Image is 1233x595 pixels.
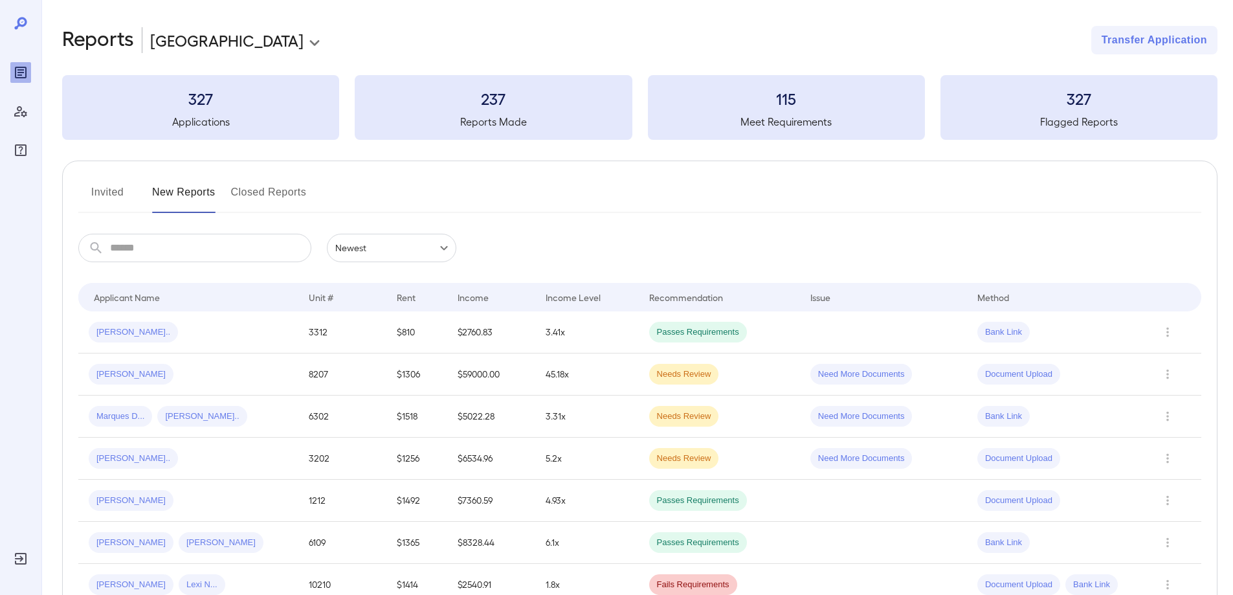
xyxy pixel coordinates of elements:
h2: Reports [62,26,134,54]
div: Unit # [309,289,333,305]
h3: 115 [648,88,925,109]
div: Newest [327,234,456,262]
td: 3312 [298,311,386,354]
button: Row Actions [1157,364,1178,385]
span: [PERSON_NAME] [179,537,263,549]
td: $59000.00 [447,354,535,396]
td: $5022.28 [447,396,535,438]
button: Row Actions [1157,322,1178,342]
button: Row Actions [1157,490,1178,511]
div: Applicant Name [94,289,160,305]
span: Bank Link [977,410,1030,423]
div: Income Level [546,289,601,305]
span: Document Upload [977,453,1060,465]
div: Income [458,289,489,305]
span: Needs Review [649,453,719,465]
span: Need More Documents [810,368,913,381]
button: Row Actions [1157,406,1178,427]
summary: 327Applications237Reports Made115Meet Requirements327Flagged Reports [62,75,1217,140]
td: 6109 [298,522,386,564]
button: Row Actions [1157,448,1178,469]
button: Transfer Application [1091,26,1217,54]
h5: Reports Made [355,114,632,129]
span: Fails Requirements [649,579,737,591]
td: $6534.96 [447,438,535,480]
span: Marques D... [89,410,152,423]
button: New Reports [152,182,216,213]
button: Row Actions [1157,574,1178,595]
div: Method [977,289,1009,305]
span: Needs Review [649,410,719,423]
span: [PERSON_NAME] [89,368,173,381]
span: Need More Documents [810,410,913,423]
td: $1365 [386,522,447,564]
span: Bank Link [977,537,1030,549]
td: $1256 [386,438,447,480]
span: [PERSON_NAME] [89,495,173,507]
div: Issue [810,289,831,305]
div: Manage Users [10,101,31,122]
span: Document Upload [977,495,1060,507]
td: 4.93x [535,480,638,522]
td: 3.31x [535,396,638,438]
span: Passes Requirements [649,495,747,507]
h3: 327 [62,88,339,109]
span: Passes Requirements [649,326,747,339]
button: Closed Reports [231,182,307,213]
h5: Meet Requirements [648,114,925,129]
td: $2760.83 [447,311,535,354]
h3: 327 [940,88,1217,109]
button: Invited [78,182,137,213]
div: Reports [10,62,31,83]
span: Passes Requirements [649,537,747,549]
span: [PERSON_NAME].. [157,410,247,423]
span: Need More Documents [810,453,913,465]
td: $810 [386,311,447,354]
td: 6302 [298,396,386,438]
h5: Applications [62,114,339,129]
span: Needs Review [649,368,719,381]
div: Log Out [10,548,31,569]
span: [PERSON_NAME].. [89,326,178,339]
span: Bank Link [1065,579,1118,591]
div: Recommendation [649,289,723,305]
span: Lexi N... [179,579,225,591]
span: [PERSON_NAME].. [89,453,178,465]
td: 8207 [298,354,386,396]
h5: Flagged Reports [940,114,1217,129]
td: 3202 [298,438,386,480]
td: 5.2x [535,438,638,480]
td: $1492 [386,480,447,522]
td: 6.1x [535,522,638,564]
td: 3.41x [535,311,638,354]
h3: 237 [355,88,632,109]
td: $1518 [386,396,447,438]
span: Document Upload [977,368,1060,381]
td: 1212 [298,480,386,522]
div: FAQ [10,140,31,161]
span: [PERSON_NAME] [89,579,173,591]
td: $7360.59 [447,480,535,522]
span: Document Upload [977,579,1060,591]
span: [PERSON_NAME] [89,537,173,549]
td: $1306 [386,354,447,396]
td: 45.18x [535,354,638,396]
button: Row Actions [1157,532,1178,553]
div: Rent [397,289,417,305]
p: [GEOGRAPHIC_DATA] [150,30,304,51]
td: $8328.44 [447,522,535,564]
span: Bank Link [977,326,1030,339]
